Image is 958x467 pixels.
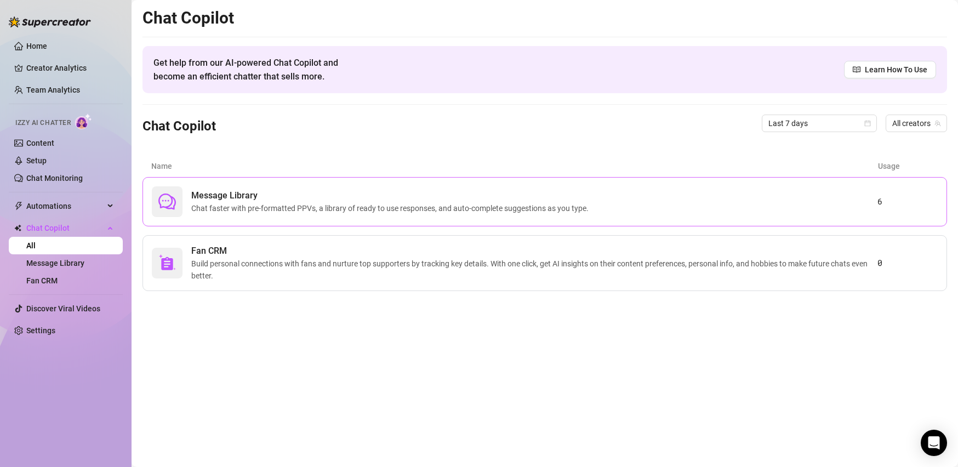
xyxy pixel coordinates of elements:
[14,202,23,210] span: thunderbolt
[768,115,870,132] span: Last 7 days
[26,326,55,335] a: Settings
[75,113,92,129] img: AI Chatter
[15,118,71,128] span: Izzy AI Chatter
[853,66,860,73] span: read
[26,276,58,285] a: Fan CRM
[142,118,216,135] h3: Chat Copilot
[877,257,938,270] article: 0
[26,219,104,237] span: Chat Copilot
[191,189,593,202] span: Message Library
[158,254,176,272] img: svg%3e
[14,224,21,232] img: Chat Copilot
[142,8,947,29] h2: Chat Copilot
[26,241,36,250] a: All
[26,42,47,50] a: Home
[191,202,593,214] span: Chat faster with pre-formatted PPVs, a library of ready to use responses, and auto-complete sugge...
[26,139,54,147] a: Content
[26,86,80,94] a: Team Analytics
[934,120,941,127] span: team
[151,160,878,172] article: Name
[921,430,947,456] div: Open Intercom Messenger
[9,16,91,27] img: logo-BBDzfeDw.svg
[26,259,84,267] a: Message Library
[191,258,877,282] span: Build personal connections with fans and nurture top supporters by tracking key details. With one...
[26,197,104,215] span: Automations
[158,193,176,210] span: comment
[877,195,938,208] article: 6
[864,120,871,127] span: calendar
[865,64,927,76] span: Learn How To Use
[892,115,940,132] span: All creators
[878,160,938,172] article: Usage
[191,244,877,258] span: Fan CRM
[153,56,364,83] span: Get help from our AI-powered Chat Copilot and become an efficient chatter that sells more.
[26,156,47,165] a: Setup
[26,59,114,77] a: Creator Analytics
[26,174,83,183] a: Chat Monitoring
[26,304,100,313] a: Discover Viral Videos
[844,61,936,78] a: Learn How To Use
